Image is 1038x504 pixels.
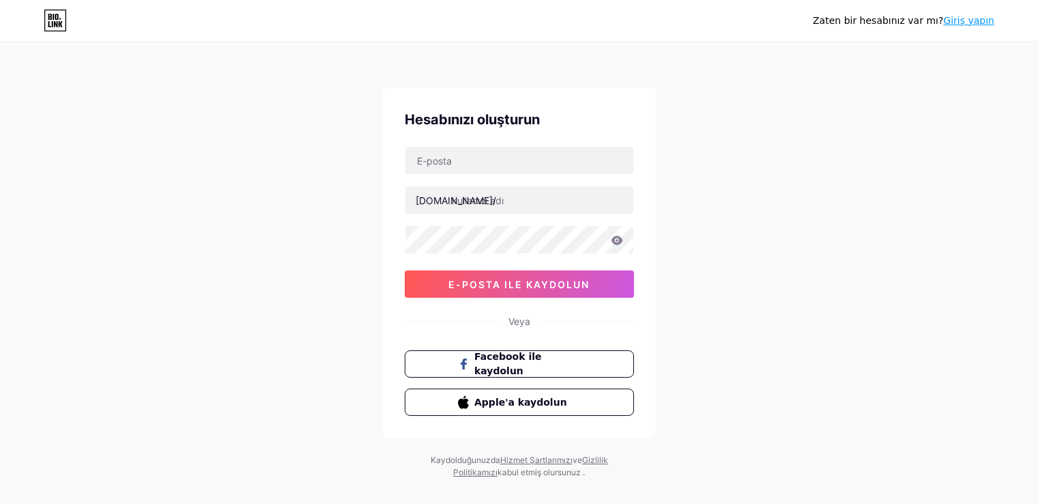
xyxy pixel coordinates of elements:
[508,316,530,327] font: Veya
[474,351,542,376] font: Facebook ile kaydolun
[405,389,634,416] button: Apple'a kaydolun
[448,279,590,290] font: e-posta ile kaydolun
[431,455,500,465] font: Kaydolduğunuzda
[405,186,633,214] input: kullanıcı adı
[498,467,585,477] font: kabul etmiş olursunuz .
[416,195,496,206] font: [DOMAIN_NAME]/
[943,15,994,26] a: Giriş yapın
[405,111,540,128] font: Hesabınızı oluşturun
[813,15,943,26] font: Zaten bir hesabınız var mı?
[405,350,634,378] button: Facebook ile kaydolun
[405,270,634,298] button: e-posta ile kaydolun
[500,455,573,465] a: Hizmet Şartlarımızı
[474,397,567,408] font: Apple'a kaydolun
[573,455,582,465] font: ve
[405,147,633,174] input: E-posta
